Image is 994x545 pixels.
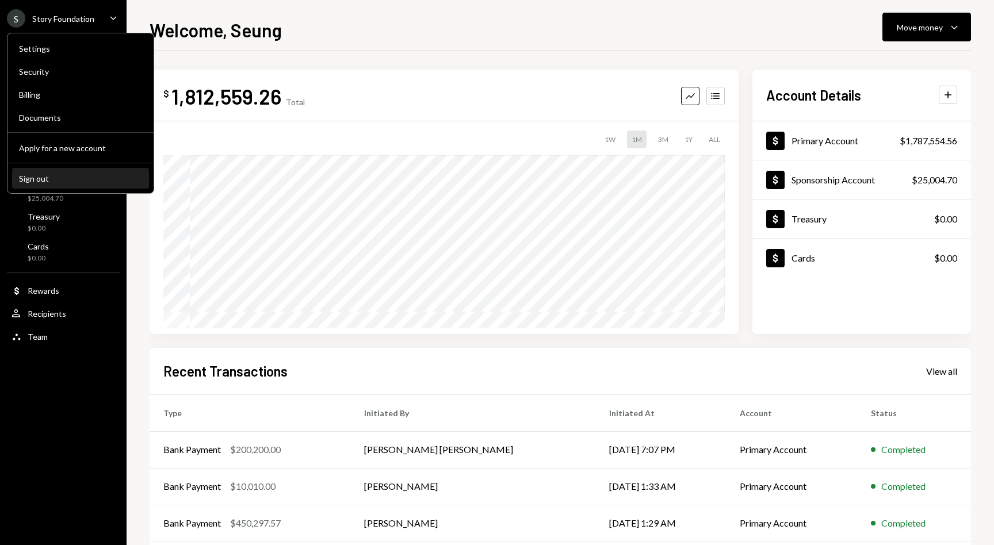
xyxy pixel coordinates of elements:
h2: Account Details [766,86,861,105]
a: Treasury$0.00 [7,208,120,236]
div: 1,812,559.26 [171,83,281,109]
a: Treasury$0.00 [752,199,971,238]
div: $0.00 [28,254,49,263]
div: Recipients [28,309,66,318]
div: Security [19,67,142,76]
div: Rewards [28,286,59,295]
button: Apply for a new account [12,138,149,159]
div: $1,787,554.56 [900,134,957,148]
div: Completed [881,443,926,456]
div: $0.00 [934,251,957,265]
div: $10,010.00 [230,479,276,493]
td: [PERSON_NAME] [350,505,595,542]
a: Recipients [7,303,120,324]
td: [DATE] 7:07 PM [595,431,726,468]
a: Settings [12,38,149,59]
div: Bank Payment [163,479,221,493]
div: Billing [19,90,142,99]
div: S [7,9,25,28]
div: Treasury [792,213,827,224]
h1: Welcome, Seung [150,18,282,41]
div: Sign out [19,174,142,183]
button: Move money [882,13,971,41]
a: Primary Account$1,787,554.56 [752,121,971,160]
th: Type [150,394,350,431]
div: 1M [627,131,647,148]
th: Status [857,394,971,431]
td: [DATE] 1:29 AM [595,505,726,542]
th: Initiated By [350,394,595,431]
div: Completed [881,479,926,493]
a: Billing [12,84,149,105]
td: [DATE] 1:33 AM [595,468,726,505]
a: Team [7,326,120,347]
div: ALL [704,131,725,148]
td: Primary Account [726,431,857,468]
div: Bank Payment [163,516,221,530]
div: Sponsorship Account [792,174,875,185]
div: 3M [653,131,673,148]
div: View all [926,366,957,377]
div: $0.00 [934,212,957,226]
div: Total [286,97,305,107]
a: Documents [12,107,149,128]
div: $25,004.70 [28,194,105,204]
td: [PERSON_NAME] [350,468,595,505]
div: Settings [19,44,142,53]
div: Treasury [28,212,60,221]
div: 1W [600,131,620,148]
div: $200,200.00 [230,443,281,456]
div: Team [28,332,48,341]
div: 1Y [680,131,697,148]
th: Account [726,394,857,431]
a: Cards$0.00 [7,238,120,266]
div: $ [163,88,169,99]
a: View all [926,364,957,377]
div: Story Foundation [32,14,94,24]
th: Initiated At [595,394,726,431]
td: Primary Account [726,505,857,542]
div: $0.00 [28,224,60,233]
a: Rewards [7,280,120,301]
div: Bank Payment [163,443,221,456]
h2: Recent Transactions [163,362,288,381]
div: $25,004.70 [912,173,957,187]
div: Move money [897,21,943,33]
div: Completed [881,516,926,530]
div: Documents [19,113,142,122]
a: Cards$0.00 [752,239,971,277]
td: [PERSON_NAME] [PERSON_NAME] [350,431,595,468]
button: Sign out [12,168,149,189]
a: Sponsorship Account$25,004.70 [752,160,971,199]
div: Primary Account [792,135,858,146]
div: Cards [792,252,815,263]
div: Apply for a new account [19,143,142,153]
div: $450,297.57 [230,516,281,530]
div: Cards [28,241,49,251]
a: Security [12,61,149,82]
td: Primary Account [726,468,857,505]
